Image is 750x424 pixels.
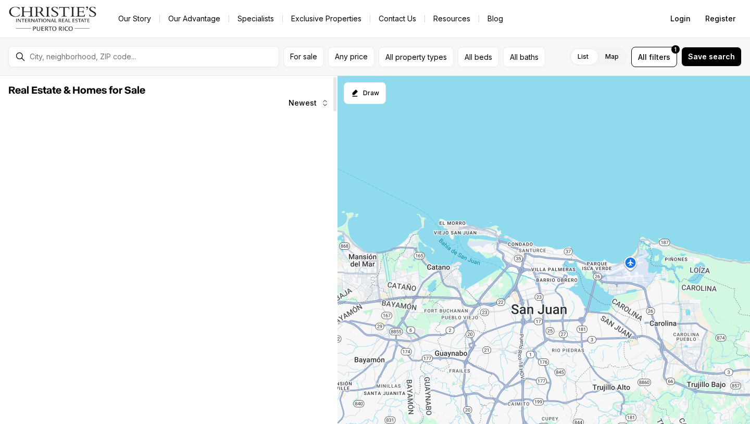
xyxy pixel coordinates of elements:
[282,93,335,113] button: Newest
[674,45,677,54] span: 1
[425,11,479,26] a: Resources
[379,47,454,67] button: All property types
[664,8,697,29] button: Login
[8,85,145,96] span: Real Estate & Homes for Sale
[160,11,229,26] a: Our Advantage
[569,47,597,66] label: List
[503,47,545,67] button: All baths
[289,99,317,107] span: Newest
[479,11,511,26] a: Blog
[328,47,374,67] button: Any price
[229,11,282,26] a: Specialists
[649,52,670,62] span: filters
[283,11,370,26] a: Exclusive Properties
[110,11,159,26] a: Our Story
[344,82,386,104] button: Start drawing
[290,53,317,61] span: For sale
[638,52,647,62] span: All
[681,47,742,67] button: Save search
[335,53,368,61] span: Any price
[458,47,499,67] button: All beds
[688,53,735,61] span: Save search
[283,47,324,67] button: For sale
[670,15,691,23] span: Login
[705,15,735,23] span: Register
[8,6,97,31] img: logo
[597,47,627,66] label: Map
[631,47,677,67] button: Allfilters1
[370,11,424,26] button: Contact Us
[699,8,742,29] button: Register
